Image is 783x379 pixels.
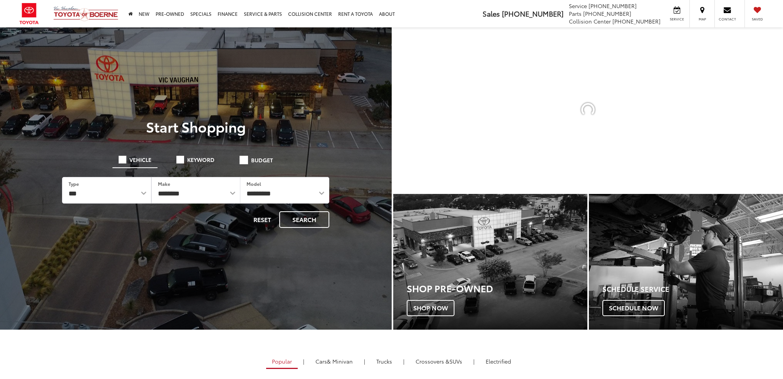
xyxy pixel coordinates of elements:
[362,357,367,365] li: |
[480,355,517,368] a: Electrified
[569,17,611,25] span: Collision Center
[471,357,476,365] li: |
[279,211,329,228] button: Search
[694,17,711,22] span: Map
[266,355,298,369] a: Popular
[407,300,454,316] span: Shop Now
[589,194,783,330] a: Schedule Service Schedule Now
[246,180,261,187] label: Model
[393,194,587,330] div: Toyota
[416,357,449,365] span: Crossovers &
[158,180,170,187] label: Make
[69,180,79,187] label: Type
[371,355,398,368] a: Trucks
[410,355,468,368] a: SUVs
[483,8,500,19] span: Sales
[401,357,406,365] li: |
[569,10,582,17] span: Parts
[719,17,736,22] span: Contact
[602,285,783,293] h4: Schedule Service
[53,6,119,22] img: Vic Vaughan Toyota of Boerne
[583,10,631,17] span: [PHONE_NUMBER]
[589,194,783,330] div: Toyota
[187,157,215,162] span: Keyword
[589,2,637,10] span: [PHONE_NUMBER]
[251,157,273,163] span: Budget
[602,300,665,316] span: Schedule Now
[502,8,563,19] span: [PHONE_NUMBER]
[569,2,587,10] span: Service
[247,211,278,228] button: Reset
[301,357,306,365] li: |
[32,119,359,134] p: Start Shopping
[749,17,766,22] span: Saved
[612,17,661,25] span: [PHONE_NUMBER]
[407,283,587,293] h3: Shop Pre-Owned
[327,357,353,365] span: & Minivan
[129,157,151,162] span: Vehicle
[668,17,686,22] span: Service
[393,194,587,330] a: Shop Pre-Owned Shop Now
[310,355,359,368] a: Cars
